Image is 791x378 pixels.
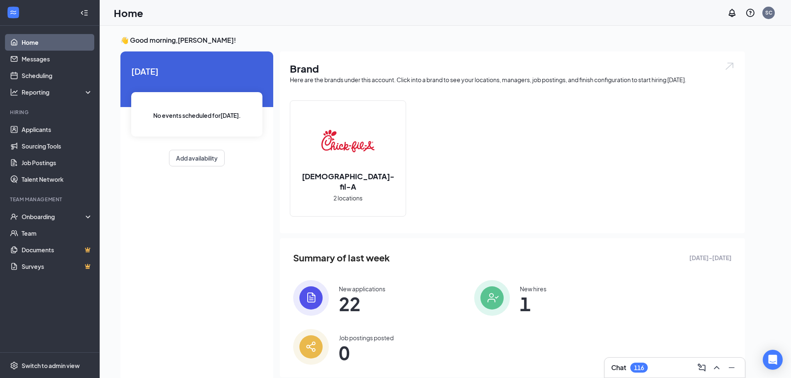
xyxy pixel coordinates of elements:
[22,88,93,96] div: Reporting
[10,109,91,116] div: Hiring
[474,280,510,316] img: icon
[321,115,375,168] img: Chick-fil-A
[290,171,406,192] h2: [DEMOGRAPHIC_DATA]-fil-A
[724,61,735,71] img: open.6027fd2a22e1237b5b06.svg
[22,241,93,258] a: DocumentsCrown
[22,121,93,138] a: Applicants
[22,51,93,67] a: Messages
[22,171,93,188] a: Talent Network
[339,334,394,342] div: Job postings posted
[10,88,18,96] svg: Analysis
[153,111,241,120] span: No events scheduled for [DATE] .
[290,61,735,76] h1: Brand
[131,65,262,78] span: [DATE]
[169,150,225,166] button: Add availability
[611,363,626,372] h3: Chat
[22,258,93,275] a: SurveysCrown
[22,361,80,370] div: Switch to admin view
[634,364,644,371] div: 116
[22,225,93,241] a: Team
[80,9,88,17] svg: Collapse
[339,296,385,311] span: 22
[10,361,18,370] svg: Settings
[339,285,385,293] div: New applications
[22,154,93,171] a: Job Postings
[22,212,86,221] div: Onboarding
[10,212,18,221] svg: UserCheck
[763,350,783,370] div: Open Intercom Messenger
[727,8,737,18] svg: Notifications
[695,361,708,374] button: ComposeMessage
[339,345,394,360] span: 0
[22,34,93,51] a: Home
[293,329,329,365] img: icon
[22,138,93,154] a: Sourcing Tools
[10,196,91,203] div: Team Management
[9,8,17,17] svg: WorkstreamLogo
[712,363,722,373] svg: ChevronUp
[710,361,723,374] button: ChevronUp
[293,251,390,265] span: Summary of last week
[765,9,772,16] div: SC
[22,67,93,84] a: Scheduling
[697,363,707,373] svg: ComposeMessage
[520,285,546,293] div: New hires
[114,6,143,20] h1: Home
[689,253,732,262] span: [DATE] - [DATE]
[290,76,735,84] div: Here are the brands under this account. Click into a brand to see your locations, managers, job p...
[520,296,546,311] span: 1
[293,280,329,316] img: icon
[333,193,362,202] span: 2 locations
[745,8,755,18] svg: QuestionInfo
[727,363,737,373] svg: Minimize
[120,36,745,45] h3: 👋 Good morning, [PERSON_NAME] !
[725,361,738,374] button: Minimize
